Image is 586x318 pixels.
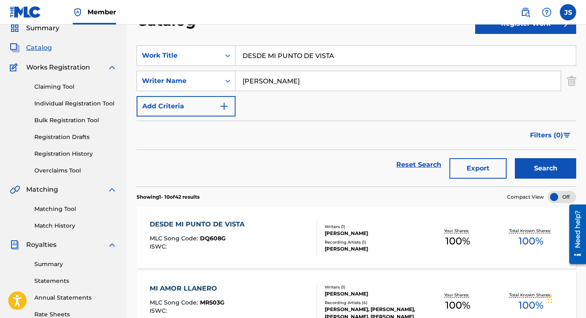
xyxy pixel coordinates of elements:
div: Recording Artists ( 1 ) [325,239,421,245]
span: Summary [26,23,59,33]
img: expand [107,63,117,72]
span: 100 % [445,298,470,313]
div: DESDE MI PUNTO DE VISTA [150,219,249,229]
span: Royalties [26,240,56,250]
a: Bulk Registration Tool [34,116,117,125]
span: Filters ( 0 ) [530,130,563,140]
iframe: Resource Center [563,202,586,267]
a: CatalogCatalog [10,43,52,53]
a: SummarySummary [10,23,59,33]
a: Claiming Tool [34,83,117,91]
img: help [542,7,552,17]
button: Filters (0) [525,125,576,146]
a: Statements [34,277,117,285]
div: Writers ( 1 ) [325,284,421,290]
div: Widget de chat [545,279,586,318]
div: Writer Name [142,76,216,86]
img: expand [107,240,117,250]
img: filter [564,133,570,138]
p: Your Shares: [444,228,471,234]
span: Works Registration [26,63,90,72]
p: Your Shares: [444,292,471,298]
div: Recording Artists ( 4 ) [325,300,421,306]
p: Total Known Shares: [509,228,553,234]
span: ISWC : [150,307,169,314]
div: Work Title [142,51,216,60]
a: Public Search [517,4,534,20]
span: MLC Song Code : [150,235,200,242]
p: Showing 1 - 10 of 42 results [137,193,200,201]
a: Reset Search [392,156,445,174]
a: Annual Statements [34,293,117,302]
div: [PERSON_NAME] [325,290,421,298]
img: Royalties [10,240,20,250]
div: Arrastrar [548,287,552,311]
div: Help [539,4,555,20]
span: 100 % [519,298,543,313]
a: Individual Registration Tool [34,99,117,108]
span: Member [88,7,116,17]
img: Matching [10,185,20,195]
img: Summary [10,23,20,33]
div: Writers ( 1 ) [325,224,421,230]
button: Export [449,158,507,179]
button: Add Criteria [137,96,236,116]
span: Compact View [507,193,544,201]
img: Top Rightsholder [73,7,83,17]
p: Total Known Shares: [509,292,553,298]
span: ISWC : [150,243,169,250]
img: search [521,7,530,17]
span: MLC Song Code : [150,299,200,306]
a: DESDE MI PUNTO DE VISTAMLC Song Code:DQ608GISWC:Writers (1)[PERSON_NAME]Recording Artists (1)[PER... [137,207,576,269]
span: DQ608G [200,235,226,242]
a: Registration History [34,150,117,158]
form: Search Form [137,45,576,186]
a: Overclaims Tool [34,166,117,175]
img: Catalog [10,43,20,53]
img: expand [107,185,117,195]
span: Matching [26,185,58,195]
div: User Menu [560,4,576,20]
img: Works Registration [10,63,20,72]
img: Delete Criterion [567,71,576,91]
div: [PERSON_NAME] [325,230,421,237]
a: Match History [34,222,117,230]
div: MI AMOR LLANERO [150,284,225,293]
span: 100 % [445,234,470,249]
a: Summary [34,260,117,269]
span: Catalog [26,43,52,53]
img: 9d2ae6d4665cec9f34b9.svg [219,101,229,111]
iframe: Chat Widget [545,279,586,318]
span: 100 % [519,234,543,249]
a: Matching Tool [34,205,117,213]
span: MR503G [200,299,225,306]
img: MLC Logo [10,6,41,18]
div: [PERSON_NAME] [325,245,421,253]
button: Search [515,158,576,179]
a: Registration Drafts [34,133,117,141]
